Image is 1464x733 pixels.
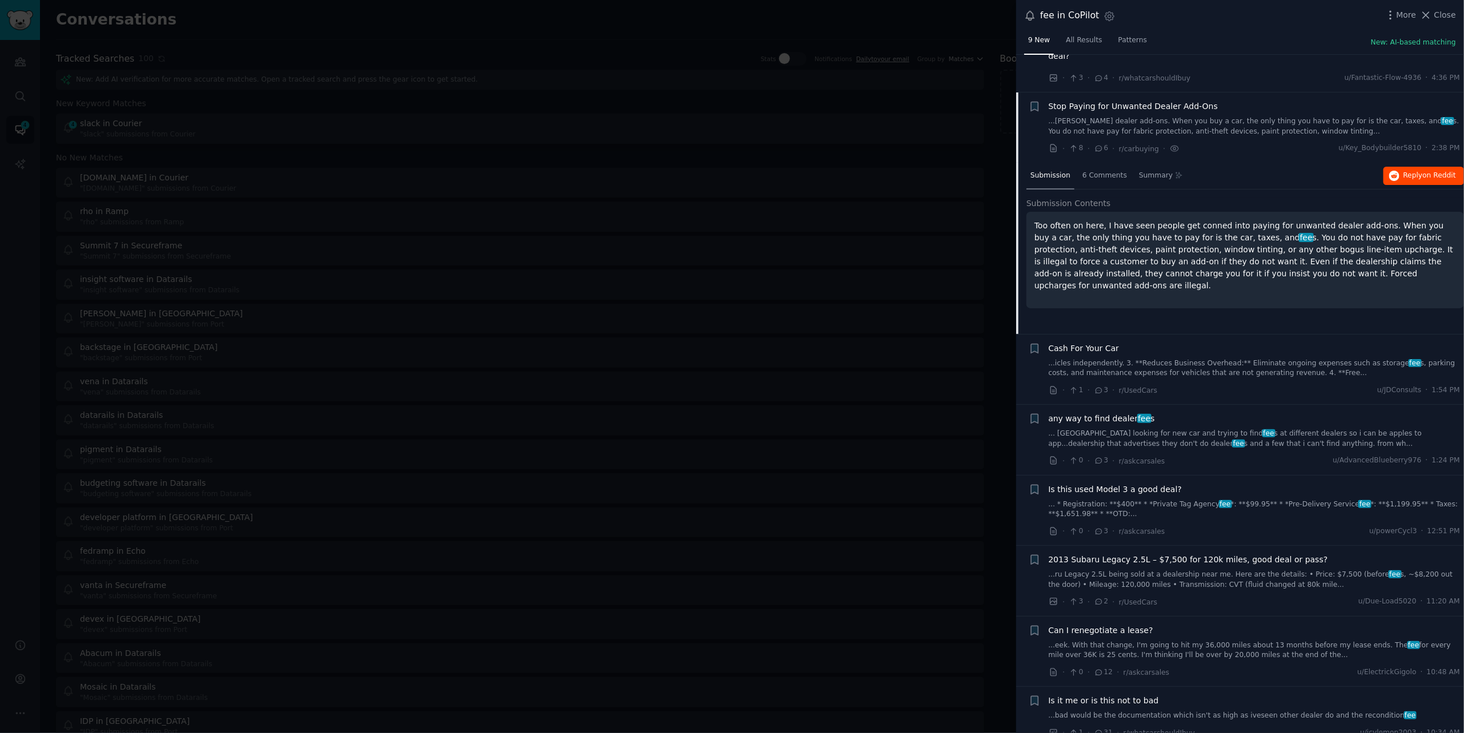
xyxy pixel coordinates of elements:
span: r/UsedCars [1119,386,1157,394]
span: · [1113,525,1115,537]
a: Is it me or is this not to bad [1049,695,1159,707]
span: r/carbuying [1119,145,1159,153]
span: · [1062,596,1065,608]
span: 0 [1069,526,1083,537]
span: · [1163,143,1165,155]
button: More [1385,9,1417,21]
span: fee [1389,570,1402,578]
a: Patterns [1114,31,1151,55]
a: ...eek. With that change, I'm going to hit my 36,000 miles about 13 months before my lease ends. ... [1049,641,1461,660]
span: · [1062,525,1065,537]
a: Is this used Model 3 a good deal? [1049,484,1182,496]
span: any way to find dealer s [1049,413,1155,425]
span: 3 [1069,73,1083,83]
span: 6 [1094,143,1108,154]
span: 8 [1069,143,1083,154]
span: fee [1358,500,1371,508]
span: 2:38 PM [1432,143,1460,154]
button: Close [1420,9,1456,21]
span: 4:36 PM [1432,73,1460,83]
span: · [1426,73,1428,83]
span: 4 [1094,73,1108,83]
span: · [1062,384,1065,396]
a: Cash For Your Car [1049,343,1120,355]
span: · [1088,596,1090,608]
span: · [1088,384,1090,396]
a: 9 New [1024,31,1054,55]
a: ...ru Legacy 2.5L being sold at a dealership near me. Here are the details: • Price: $7,500 (befo... [1049,570,1461,590]
span: u/Key_Bodybuilder5810 [1339,143,1422,154]
span: fee [1441,117,1454,125]
span: fee [1409,359,1422,367]
span: · [1088,455,1090,467]
span: u/Fantastic-Flow-4936 [1345,73,1422,83]
span: u/Due-Load5020 [1358,597,1417,607]
span: fee [1262,429,1276,437]
span: r/whatcarshouldIbuy [1119,74,1191,82]
span: 11:20 AM [1427,597,1460,607]
span: · [1113,455,1115,467]
span: · [1113,384,1115,396]
a: 2013 Subaru Legacy 2.5L – $7,500 for 120k miles, good deal or pass? [1049,554,1328,566]
span: · [1088,72,1090,84]
span: fee [1219,500,1232,508]
span: Reply [1403,171,1456,181]
span: · [1088,666,1090,678]
span: 12 [1094,667,1113,678]
span: r/askcarsales [1119,527,1165,535]
span: · [1421,526,1423,537]
span: u/AdvancedBlueberry976 [1333,456,1421,466]
span: 2 [1094,597,1108,607]
span: Stop Paying for Unwanted Dealer Add-Ons [1049,100,1218,112]
span: u/JDConsults [1377,385,1421,396]
span: · [1113,596,1115,608]
span: 1:54 PM [1432,385,1460,396]
a: Can I renegotiate a lease? [1049,625,1153,637]
span: More [1397,9,1417,21]
span: · [1062,666,1065,678]
span: fee [1232,440,1245,448]
a: ... [GEOGRAPHIC_DATA] looking for new car and trying to findfees at different dealers so i can be... [1049,429,1461,449]
a: All Results [1062,31,1106,55]
span: · [1426,385,1428,396]
span: r/UsedCars [1119,598,1157,606]
span: · [1426,143,1428,154]
span: fee [1299,233,1314,242]
span: 3 [1069,597,1083,607]
span: Submission Contents [1026,198,1111,210]
button: Replyon Reddit [1383,167,1464,185]
span: 3 [1094,456,1108,466]
span: 3 [1094,385,1108,396]
span: · [1113,143,1115,155]
span: fee [1407,641,1421,649]
span: Close [1434,9,1456,21]
span: Submission [1030,171,1070,181]
span: 0 [1069,456,1083,466]
span: on Reddit [1423,171,1456,179]
span: · [1117,666,1119,678]
span: · [1088,143,1090,155]
span: fee [1404,711,1417,719]
span: · [1421,667,1423,678]
span: Patterns [1118,35,1147,46]
a: ... * Registration: **$400** * *Private Tag Agencyfee*: **$99.95** * *Pre-Delivery Servicefee*: *... [1049,500,1461,519]
button: New: AI-based matching [1371,38,1456,48]
div: fee in CoPilot [1040,9,1100,23]
span: · [1062,455,1065,467]
p: Too often on here, I have seen people get conned into paying for unwanted dealer add-ons. When yo... [1034,220,1456,292]
span: u/ElectrickGigolo [1357,667,1416,678]
span: 3 [1094,526,1108,537]
span: r/askcarsales [1119,457,1165,465]
span: fee [1137,414,1152,423]
span: 1:24 PM [1432,456,1460,466]
span: · [1421,597,1423,607]
span: 12:51 PM [1427,526,1460,537]
span: 1 [1069,385,1083,396]
span: 0 [1069,667,1083,678]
